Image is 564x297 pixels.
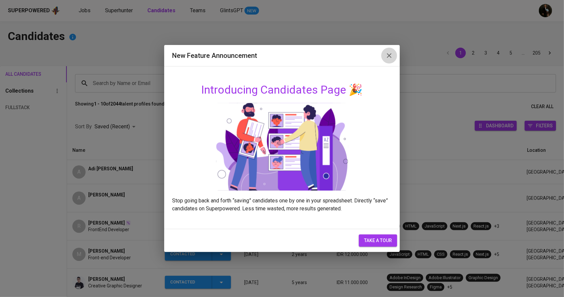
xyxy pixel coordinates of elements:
h4: Introducing Candidates Page 🎉 [172,83,392,97]
span: take a tour [364,236,392,245]
button: take a tour [359,234,397,247]
img: onboarding_candidates.svg [216,102,348,191]
h2: New Feature Announcement [172,50,392,61]
p: Stop going back and forth “saving” candidates one by one in your spreadsheet. Directly “save” can... [172,197,392,213]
